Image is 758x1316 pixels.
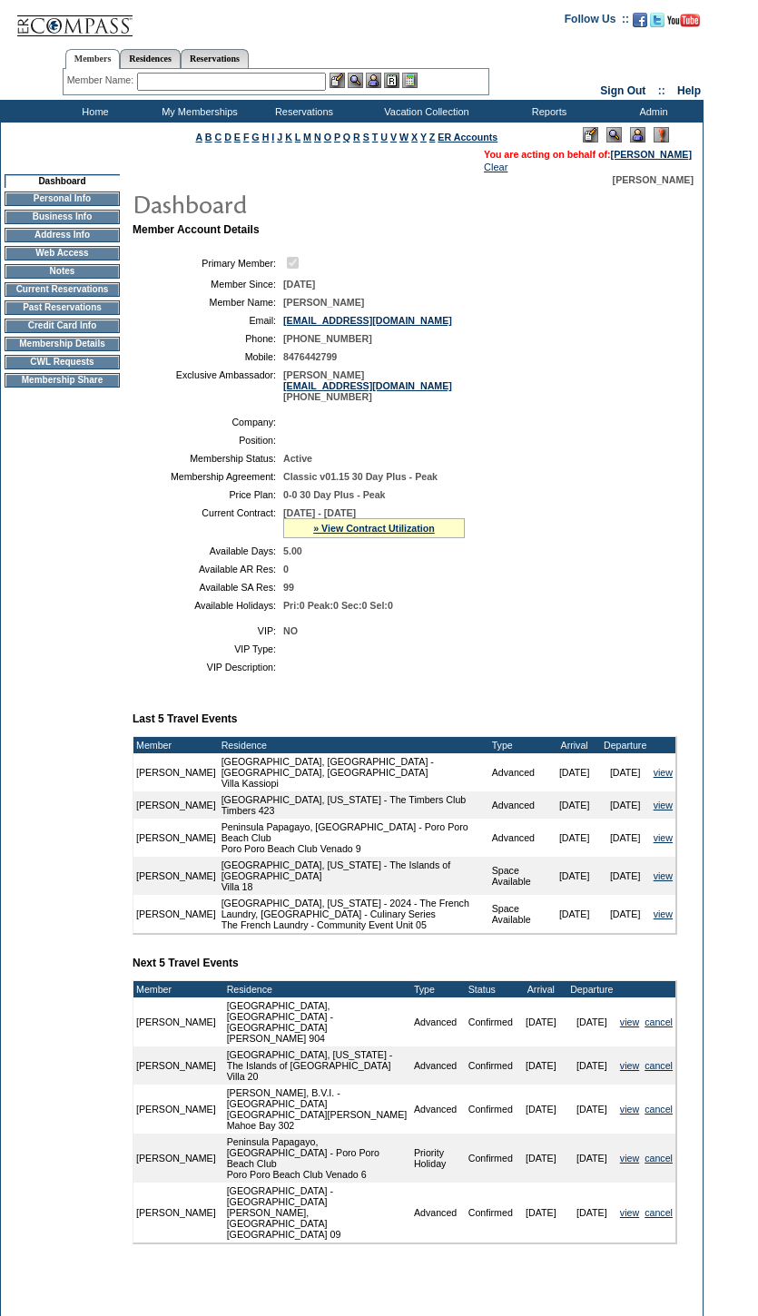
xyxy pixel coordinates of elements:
[620,1207,639,1218] a: view
[140,564,276,575] td: Available AR Res:
[677,84,701,97] a: Help
[645,1060,673,1071] a: cancel
[271,132,274,142] a: I
[283,333,372,344] span: [PHONE_NUMBER]
[411,997,466,1046] td: Advanced
[384,73,399,88] img: Reservations
[566,997,617,1046] td: [DATE]
[283,489,386,500] span: 0-0 30 Day Plus - Peak
[295,132,300,142] a: L
[565,11,629,33] td: Follow Us ::
[5,264,120,279] td: Notes
[380,132,388,142] a: U
[466,981,516,997] td: Status
[516,1183,566,1242] td: [DATE]
[420,132,427,142] a: Y
[489,737,549,753] td: Type
[133,223,260,236] b: Member Account Details
[658,84,665,97] span: ::
[650,13,664,27] img: Follow us on Twitter
[489,819,549,857] td: Advanced
[67,73,137,88] div: Member Name:
[495,100,599,123] td: Reports
[283,315,452,326] a: [EMAIL_ADDRESS][DOMAIN_NAME]
[133,957,239,969] b: Next 5 Travel Events
[620,1060,639,1071] a: view
[314,132,321,142] a: N
[140,315,276,326] td: Email:
[566,1085,617,1134] td: [DATE]
[399,132,409,142] a: W
[251,132,259,142] a: G
[133,997,219,1046] td: [PERSON_NAME]
[214,132,221,142] a: C
[549,819,600,857] td: [DATE]
[516,1046,566,1085] td: [DATE]
[654,127,669,142] img: Log Concern/Member Elevation
[133,1046,219,1085] td: [PERSON_NAME]
[611,149,692,160] a: [PERSON_NAME]
[549,791,600,819] td: [DATE]
[620,1016,639,1027] a: view
[429,132,436,142] a: Z
[654,908,673,919] a: view
[283,507,356,518] span: [DATE] - [DATE]
[411,1046,466,1085] td: Advanced
[600,84,645,97] a: Sign Out
[466,1134,516,1183] td: Confirmed
[348,73,363,88] img: View
[140,545,276,556] td: Available Days:
[484,149,692,160] span: You are acting on behalf of:
[5,210,120,224] td: Business Info
[133,1134,219,1183] td: [PERSON_NAME]
[205,132,212,142] a: B
[140,471,276,482] td: Membership Agreement:
[313,523,435,534] a: » View Contract Utilization
[140,625,276,636] td: VIP:
[484,162,507,172] a: Clear
[600,753,651,791] td: [DATE]
[140,417,276,427] td: Company:
[283,380,452,391] a: [EMAIL_ADDRESS][DOMAIN_NAME]
[667,14,700,27] img: Subscribe to our YouTube Channel
[140,333,276,344] td: Phone:
[283,297,364,308] span: [PERSON_NAME]
[438,132,497,142] a: ER Accounts
[133,737,219,753] td: Member
[600,737,651,753] td: Departure
[466,1085,516,1134] td: Confirmed
[133,1183,219,1242] td: [PERSON_NAME]
[411,1085,466,1134] td: Advanced
[516,1134,566,1183] td: [DATE]
[219,753,489,791] td: [GEOGRAPHIC_DATA], [GEOGRAPHIC_DATA] - [GEOGRAPHIC_DATA], [GEOGRAPHIC_DATA] Villa Kassiopi
[566,1183,617,1242] td: [DATE]
[600,895,651,933] td: [DATE]
[132,185,495,221] img: pgTtlDashboard.gif
[633,13,647,27] img: Become our fan on Facebook
[489,753,549,791] td: Advanced
[133,981,219,997] td: Member
[390,132,397,142] a: V
[5,228,120,242] td: Address Info
[516,1085,566,1134] td: [DATE]
[140,600,276,611] td: Available Holidays:
[145,100,250,123] td: My Memberships
[645,1207,673,1218] a: cancel
[654,767,673,778] a: view
[219,819,489,857] td: Peninsula Papagayo, [GEOGRAPHIC_DATA] - Poro Poro Beach Club Poro Poro Beach Club Venado 9
[549,753,600,791] td: [DATE]
[224,1085,411,1134] td: [PERSON_NAME], B.V.I. - [GEOGRAPHIC_DATA] [GEOGRAPHIC_DATA][PERSON_NAME] Mahoe Bay 302
[133,1085,219,1134] td: [PERSON_NAME]
[283,545,302,556] span: 5.00
[133,895,219,933] td: [PERSON_NAME]
[353,132,360,142] a: R
[133,819,219,857] td: [PERSON_NAME]
[283,279,315,290] span: [DATE]
[5,300,120,315] td: Past Reservations
[303,132,311,142] a: M
[283,453,312,464] span: Active
[354,100,495,123] td: Vacation Collection
[224,981,411,997] td: Residence
[366,73,381,88] img: Impersonate
[219,895,489,933] td: [GEOGRAPHIC_DATA], [US_STATE] - 2024 - The French Laundry, [GEOGRAPHIC_DATA] - Culinary Series Th...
